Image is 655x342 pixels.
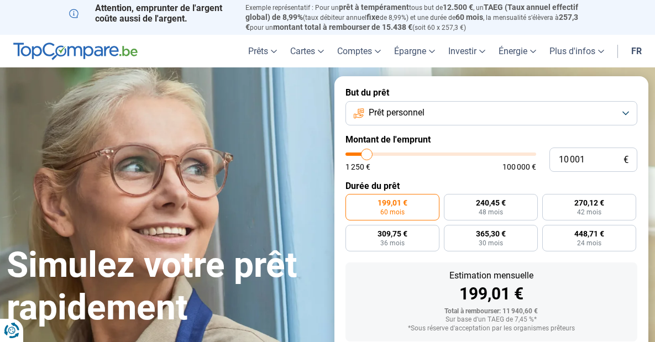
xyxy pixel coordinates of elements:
[284,35,331,67] a: Cartes
[380,240,405,246] span: 36 mois
[331,35,387,67] a: Comptes
[502,163,536,171] span: 100 000 €
[273,23,412,31] span: montant total à rembourser de 15.438 €
[354,286,629,302] div: 199,01 €
[574,199,604,207] span: 270,12 €
[345,134,638,145] label: Montant de l'emprunt
[345,101,638,125] button: Prêt personnel
[369,107,425,119] span: Prêt personnel
[245,3,586,32] p: Exemple représentatif : Pour un tous but de , un (taux débiteur annuel de 8,99%) et une durée de ...
[354,325,629,333] div: *Sous réserve d'acceptation par les organismes prêteurs
[378,199,407,207] span: 199,01 €
[492,35,543,67] a: Énergie
[577,209,601,215] span: 42 mois
[455,13,483,22] span: 60 mois
[242,35,284,67] a: Prêts
[7,244,321,329] h1: Simulez votre prêt rapidement
[443,3,473,12] span: 12.500 €
[476,230,506,238] span: 365,30 €
[69,3,233,24] p: Attention, emprunter de l'argent coûte aussi de l'argent.
[245,3,578,22] span: TAEG (Taux annuel effectif global) de 8,99%
[543,35,611,67] a: Plus d'infos
[345,181,638,191] label: Durée du prêt
[13,43,138,60] img: TopCompare
[345,163,370,171] span: 1 250 €
[625,35,648,67] a: fr
[623,155,628,165] span: €
[387,35,442,67] a: Épargne
[345,87,638,98] label: But du prêt
[354,316,629,324] div: Sur base d'un TAEG de 7,45 %*
[366,13,380,22] span: fixe
[442,35,492,67] a: Investir
[380,209,405,215] span: 60 mois
[354,308,629,315] div: Total à rembourser: 11 940,60 €
[378,230,407,238] span: 309,75 €
[354,271,629,280] div: Estimation mensuelle
[577,240,601,246] span: 24 mois
[479,209,503,215] span: 48 mois
[479,240,503,246] span: 30 mois
[574,230,604,238] span: 448,71 €
[339,3,409,12] span: prêt à tempérament
[245,13,578,31] span: 257,3 €
[476,199,506,207] span: 240,45 €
